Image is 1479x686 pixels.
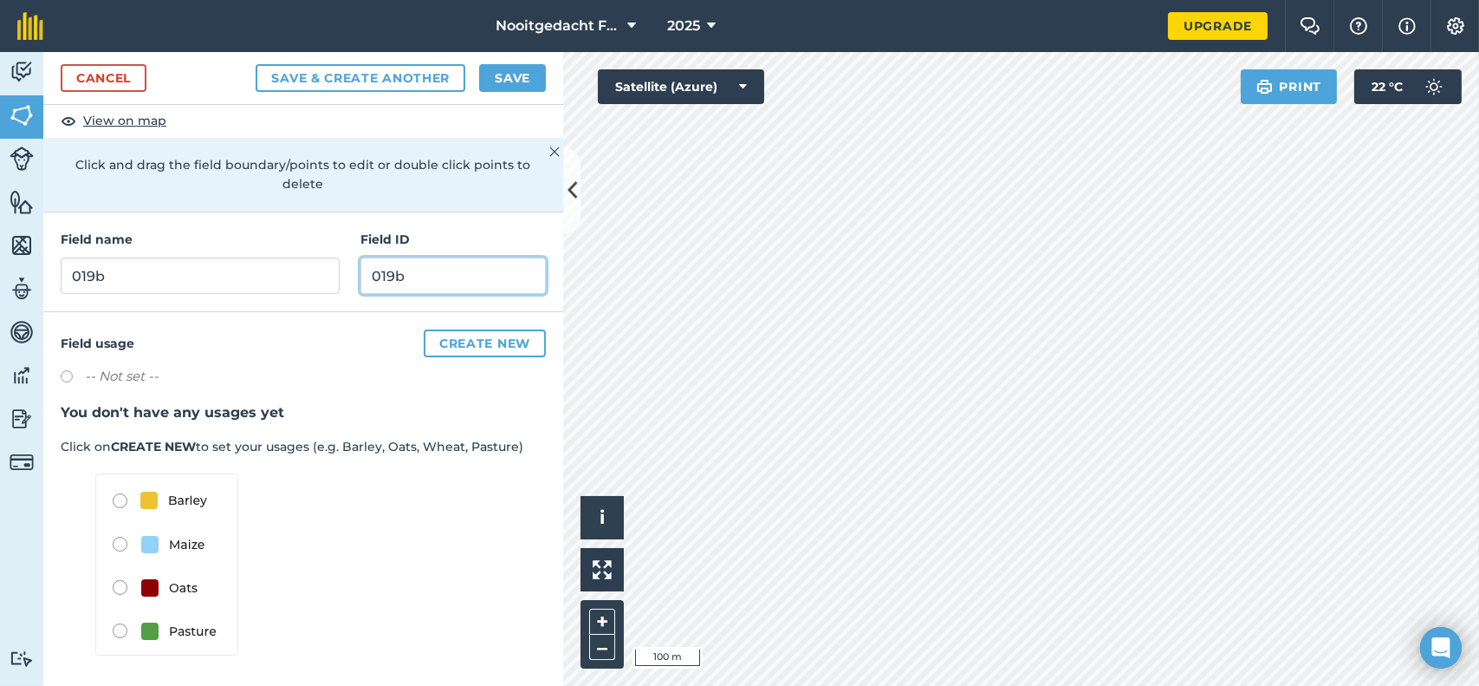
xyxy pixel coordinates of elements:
[83,111,166,130] span: View on map
[598,69,764,104] button: Satellite (Azure)
[1372,69,1403,104] span: 22 ° C
[593,560,612,579] img: Four arrows, one pointing top left, one top right, one bottom right and the last bottom left
[10,59,34,85] img: svg+xml;base64,PD94bWwgdmVyc2lvbj0iMS4wIiBlbmNvZGluZz0idXRmLTgiPz4KPCEtLSBHZW5lcmF0b3I6IEFkb2JlIE...
[1300,17,1320,35] img: Two speech bubbles overlapping with the left bubble in the forefront
[10,232,34,258] img: svg+xml;base64,PHN2ZyB4bWxucz0iaHR0cDovL3d3dy53My5vcmcvMjAwMC9zdmciIHdpZHRoPSI1NiIgaGVpZ2h0PSI2MC...
[17,12,43,40] img: fieldmargin Logo
[61,330,546,357] h4: Field usage
[589,609,615,635] button: +
[61,110,76,131] img: svg+xml;base64,PHN2ZyB4bWxucz0iaHR0cDovL3d3dy53My5vcmcvMjAwMC9zdmciIHdpZHRoPSIxOCIgaGVpZ2h0PSIyNC...
[61,110,166,131] button: View on map
[95,474,238,656] img: A list of usages. Barley, maize, oats and pasture
[360,230,546,249] h4: Field ID
[85,366,159,387] label: -- Not set --
[1417,69,1451,104] img: svg+xml;base64,PD94bWwgdmVyc2lvbj0iMS4wIiBlbmNvZGluZz0idXRmLTgiPz4KPCEtLSBHZW5lcmF0b3I6IEFkb2JlIE...
[10,189,34,215] img: svg+xml;base64,PHN2ZyB4bWxucz0iaHR0cDovL3d3dy53My5vcmcvMjAwMC9zdmciIHdpZHRoPSI1NiIgaGVpZ2h0PSI2MC...
[667,16,700,36] span: 2025
[10,650,34,667] img: svg+xml;base64,PD94bWwgdmVyc2lvbj0iMS4wIiBlbmNvZGluZz0idXRmLTgiPz4KPCEtLSBHZW5lcmF0b3I6IEFkb2JlIE...
[1348,17,1369,35] img: A question mark icon
[61,155,546,194] p: Click and drag the field boundary/points to edit or double click points to delete
[1354,69,1462,104] button: 22 °C
[10,450,34,474] img: svg+xml;base64,PD94bWwgdmVyc2lvbj0iMS4wIiBlbmNvZGluZz0idXRmLTgiPz4KPCEtLSBHZW5lcmF0b3I6IEFkb2JlIE...
[10,102,34,128] img: svg+xml;base64,PHN2ZyB4bWxucz0iaHR0cDovL3d3dy53My5vcmcvMjAwMC9zdmciIHdpZHRoPSI1NiIgaGVpZ2h0PSI2MC...
[479,64,546,92] button: Save
[256,64,465,92] button: Save & Create Another
[1445,17,1466,35] img: A cog icon
[111,439,196,454] strong: CREATE NEW
[1398,16,1416,36] img: svg+xml;base64,PHN2ZyB4bWxucz0iaHR0cDovL3d3dy53My5vcmcvMjAwMC9zdmciIHdpZHRoPSIxNyIgaGVpZ2h0PSIxNy...
[589,635,615,660] button: –
[1168,12,1268,40] a: Upgrade
[10,276,34,302] img: svg+xml;base64,PD94bWwgdmVyc2lvbj0iMS4wIiBlbmNvZGluZz0idXRmLTgiPz4KPCEtLSBHZW5lcmF0b3I6IEFkb2JlIE...
[424,330,546,357] button: Create new
[1241,69,1338,104] button: Print
[10,319,34,345] img: svg+xml;base64,PD94bWwgdmVyc2lvbj0iMS4wIiBlbmNvZGluZz0idXRmLTgiPz4KPCEtLSBHZW5lcmF0b3I6IEFkb2JlIE...
[581,496,624,539] button: i
[61,64,146,92] a: Cancel
[549,141,560,162] img: svg+xml;base64,PHN2ZyB4bWxucz0iaHR0cDovL3d3dy53My5vcmcvMjAwMC9zdmciIHdpZHRoPSIyMiIgaGVpZ2h0PSIzMC...
[61,230,340,249] h4: Field name
[61,437,546,456] p: Click on to set your usages (e.g. Barley, Oats, Wheat, Pasture)
[10,147,34,171] img: svg+xml;base64,PD94bWwgdmVyc2lvbj0iMS4wIiBlbmNvZGluZz0idXRmLTgiPz4KPCEtLSBHZW5lcmF0b3I6IEFkb2JlIE...
[1420,627,1462,669] div: Open Intercom Messenger
[10,406,34,432] img: svg+xml;base64,PD94bWwgdmVyc2lvbj0iMS4wIiBlbmNvZGluZz0idXRmLTgiPz4KPCEtLSBHZW5lcmF0b3I6IEFkb2JlIE...
[600,506,605,528] span: i
[1256,76,1273,97] img: svg+xml;base64,PHN2ZyB4bWxucz0iaHR0cDovL3d3dy53My5vcmcvMjAwMC9zdmciIHdpZHRoPSIxOSIgaGVpZ2h0PSIyNC...
[496,16,620,36] span: Nooitgedacht Farm
[61,402,546,424] h3: You don't have any usages yet
[10,363,34,389] img: svg+xml;base64,PD94bWwgdmVyc2lvbj0iMS4wIiBlbmNvZGluZz0idXRmLTgiPz4KPCEtLSBHZW5lcmF0b3I6IEFkb2JlIE...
